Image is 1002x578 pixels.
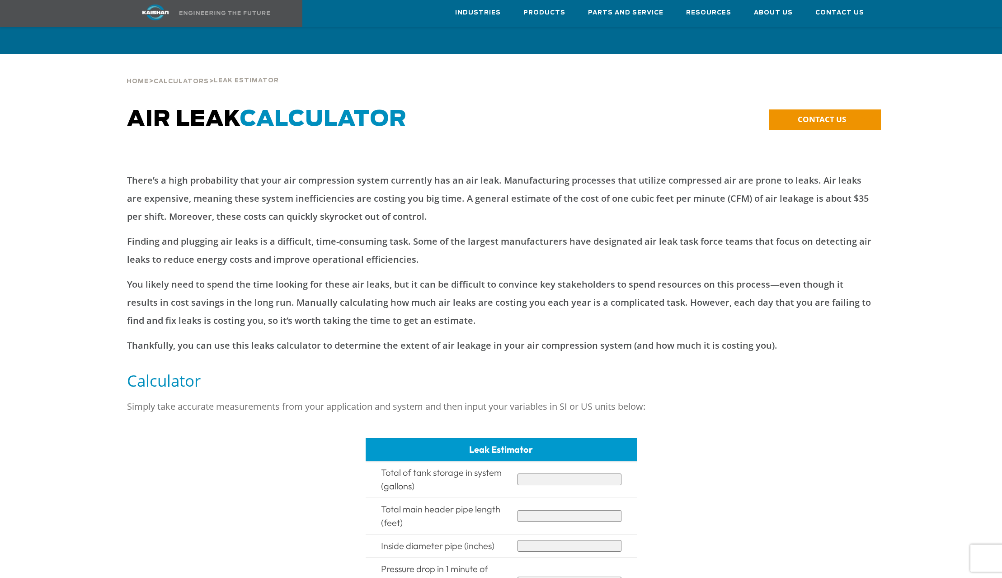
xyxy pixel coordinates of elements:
span: Parts and Service [588,8,663,18]
p: Thankfully, you can use this leaks calculator to determine the extent of air leakage in your air ... [127,336,875,355]
span: Contact Us [815,8,864,18]
span: Total main header pipe length (feet) [381,503,500,528]
h5: Calculator [127,370,875,391]
p: There’s a high probability that your air compression system currently has an air leak. Manufactur... [127,171,875,226]
span: CONTACT US [798,114,846,124]
p: You likely need to spend the time looking for these air leaks, but it can be difficult to convinc... [127,275,875,330]
a: Calculators [154,77,209,85]
img: Engineering the future [179,11,270,15]
span: About Us [754,8,793,18]
span: Calculator [240,109,407,130]
span: Industries [455,8,501,18]
div: > > [127,54,279,89]
span: Home [127,79,149,85]
a: Industries [455,0,501,25]
span: Leak Estimator [469,444,533,455]
span: Calculators [154,79,209,85]
span: Total of tank storage in system (gallons) [381,467,502,492]
a: Resources [686,0,731,25]
span: Air Leak [127,109,407,130]
span: Leak Estimator [214,78,279,84]
a: CONTACT US [769,109,881,130]
a: Parts and Service [588,0,663,25]
a: About Us [754,0,793,25]
img: kaishan logo [122,5,189,20]
a: Products [523,0,565,25]
a: Contact Us [815,0,864,25]
a: Home [127,77,149,85]
span: Resources [686,8,731,18]
span: Products [523,8,565,18]
p: Finding and plugging air leaks is a difficult, time-consuming task. Some of the largest manufactu... [127,232,875,269]
p: Simply take accurate measurements from your application and system and then input your variables ... [127,398,875,416]
span: Inside diameter pipe (inches) [381,540,494,551]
